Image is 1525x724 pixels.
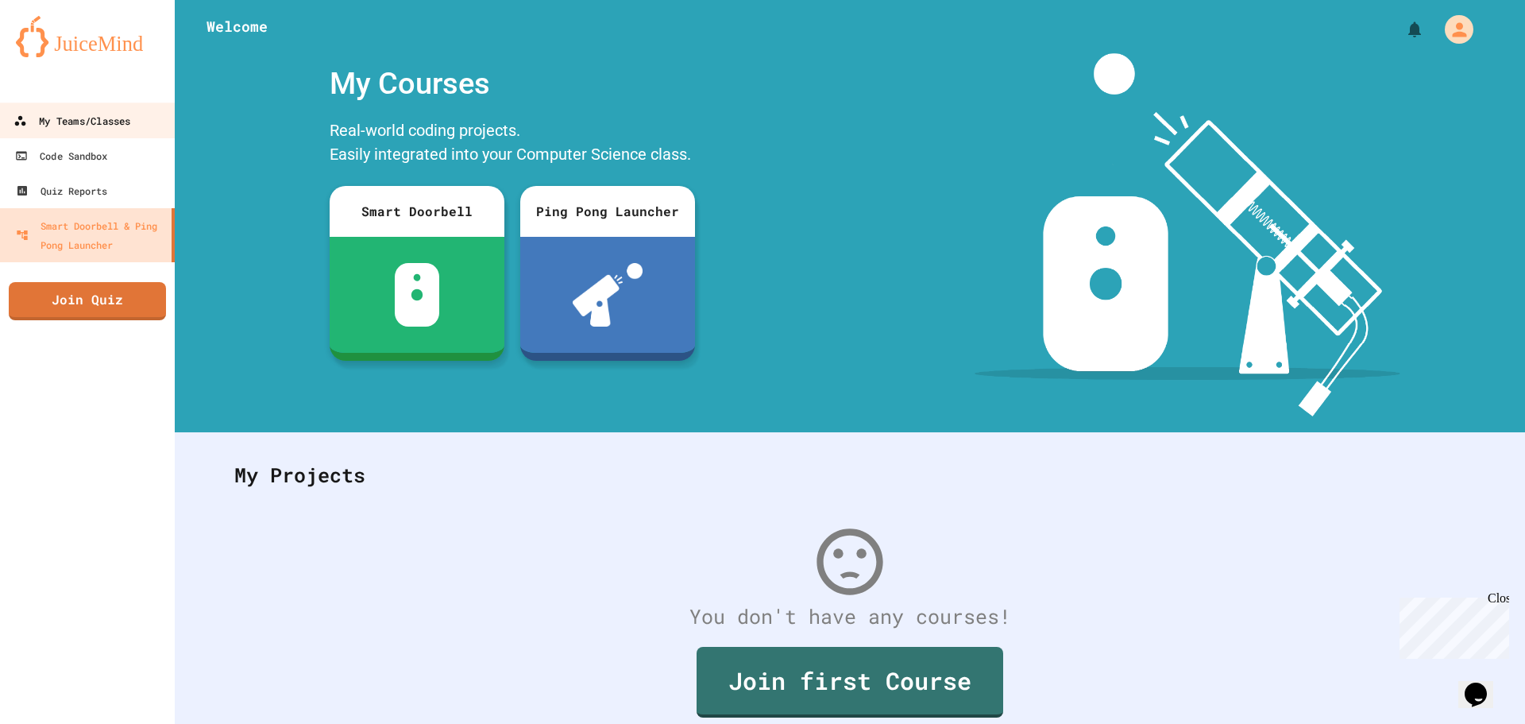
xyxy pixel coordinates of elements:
[1458,660,1509,708] iframe: chat widget
[573,263,643,327] img: ppl-with-ball.png
[218,444,1481,506] div: My Projects
[9,282,166,320] a: Join Quiz
[16,16,159,57] img: logo-orange.svg
[1428,11,1477,48] div: My Account
[1376,16,1428,43] div: My Notifications
[697,647,1003,718] a: Join first Course
[520,186,695,237] div: Ping Pong Launcher
[14,111,130,131] div: My Teams/Classes
[1393,591,1509,659] iframe: chat widget
[975,53,1400,416] img: banner-image-my-projects.png
[6,6,110,101] div: Chat with us now!Close
[395,263,440,327] img: sdb-white.svg
[15,146,107,165] div: Code Sandbox
[322,114,703,174] div: Real-world coding projects. Easily integrated into your Computer Science class.
[16,181,107,200] div: Quiz Reports
[330,186,504,237] div: Smart Doorbell
[16,216,165,254] div: Smart Doorbell & Ping Pong Launcher
[322,53,703,114] div: My Courses
[218,602,1481,632] div: You don't have any courses!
